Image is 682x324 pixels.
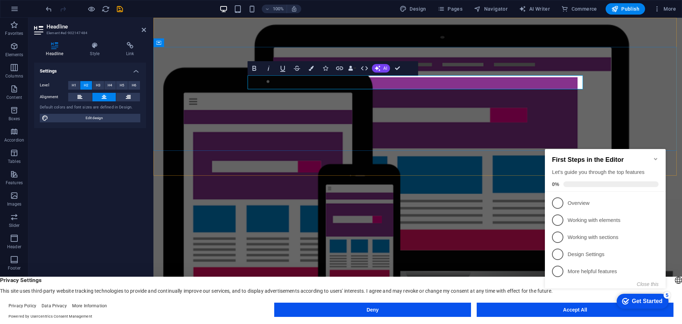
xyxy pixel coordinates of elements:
[26,61,111,68] p: Overview
[34,42,78,57] h4: Headline
[116,81,128,90] button: H5
[272,5,284,13] h6: 100%
[68,81,80,90] button: H1
[45,5,53,13] i: Undo: Edit headline (Ctrl+Z)
[438,5,462,12] span: Pages
[75,155,126,170] div: Get Started 5 items remaining, 0% complete
[400,5,426,12] span: Design
[50,114,138,122] span: Edit design
[121,153,129,160] div: 5
[115,5,124,13] button: save
[372,64,390,73] button: AI
[78,42,114,57] h4: Style
[291,6,297,12] i: On resize automatically adjust zoom level to fit chosen device.
[128,81,140,90] button: H6
[111,17,117,23] div: Minimize checklist
[26,78,111,85] p: Working with elements
[7,244,21,250] p: Header
[26,112,111,119] p: Design Settings
[358,61,371,75] button: HTML
[383,66,387,70] span: AI
[262,61,275,75] button: Italic (Ctrl+I)
[397,3,429,15] button: Design
[80,81,92,90] button: H2
[84,81,88,90] span: H2
[95,143,117,148] button: Close this
[558,3,600,15] button: Commerce
[6,95,22,100] p: Content
[10,30,117,37] div: Let's guide you through the top features
[44,5,53,13] button: undo
[26,95,111,102] p: Working with sections
[26,129,111,137] p: More helpful features
[8,159,21,164] p: Tables
[561,5,597,12] span: Commerce
[6,180,23,186] p: Features
[40,81,68,90] label: Level
[9,116,20,122] p: Boxes
[3,124,124,141] li: More helpful features
[7,201,22,207] p: Images
[606,3,645,15] button: Publish
[290,61,304,75] button: Strikethrough
[9,223,20,228] p: Slider
[101,5,110,13] button: reload
[8,265,21,271] p: Footer
[262,5,287,13] button: 100%
[654,5,676,12] span: More
[116,5,124,13] i: Save (Ctrl+S)
[72,81,76,90] span: H1
[102,5,110,13] i: Reload page
[347,61,357,75] button: Data Bindings
[435,3,465,15] button: Pages
[304,61,318,75] button: Colors
[519,5,550,12] span: AI Writer
[471,3,510,15] button: Navigator
[87,5,96,13] button: Click here to leave preview mode and continue editing
[40,105,140,111] div: Default colors and font sizes are defined in Design.
[516,3,553,15] button: AI Writer
[3,73,124,90] li: Working with elements
[611,5,639,12] span: Publish
[651,3,679,15] button: More
[40,93,68,101] label: Alignment
[90,159,120,166] div: Get Started
[5,52,23,58] p: Elements
[47,30,132,36] h3: Element #ed-902147484
[34,63,146,75] h4: Settings
[474,5,508,12] span: Navigator
[120,81,124,90] span: H5
[104,81,116,90] button: H4
[5,73,23,79] p: Columns
[92,81,104,90] button: H3
[10,17,117,25] h2: First Steps in the Editor
[132,81,136,90] span: H6
[319,61,332,75] button: Icons
[3,56,124,73] li: Overview
[96,81,101,90] span: H3
[3,107,124,124] li: Design Settings
[47,23,146,30] h2: Headline
[114,42,146,57] h4: Link
[391,61,404,75] button: Confirm (Ctrl+⏎)
[40,114,140,122] button: Edit design
[333,61,346,75] button: Link
[108,81,112,90] span: H4
[3,90,124,107] li: Working with sections
[5,31,23,36] p: Favorites
[276,61,289,75] button: Underline (Ctrl+U)
[397,3,429,15] div: Design (Ctrl+Alt+Y)
[4,137,24,143] p: Accordion
[10,43,21,48] span: 0%
[248,61,261,75] button: Bold (Ctrl+B)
